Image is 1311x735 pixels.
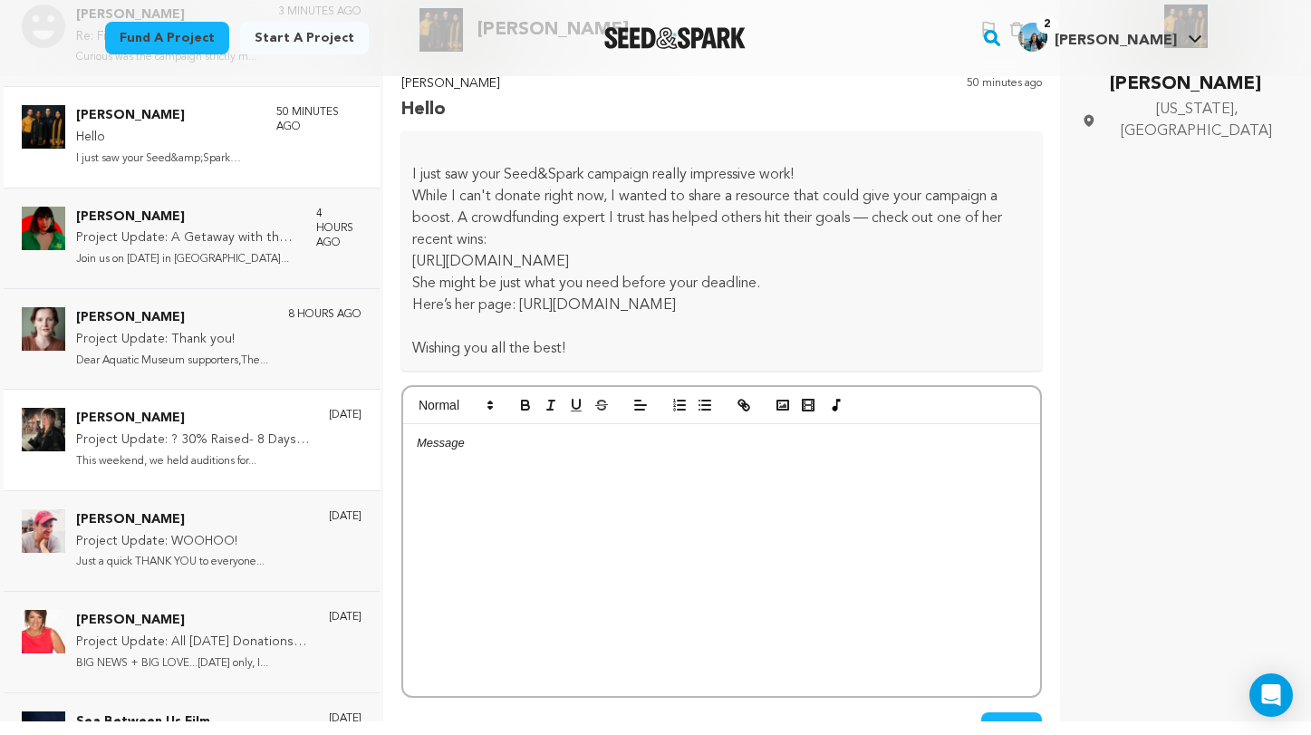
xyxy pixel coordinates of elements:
[316,207,361,250] p: 4 hours ago
[76,249,298,270] p: Join us on [DATE] in [GEOGRAPHIC_DATA]...
[76,207,298,228] p: [PERSON_NAME]
[76,127,258,149] p: Hello
[22,610,65,653] img: Lisa Steadman Photo
[22,307,65,351] img: Rebecca Greubel Photo
[76,711,311,733] p: Sea Between Us Film
[1018,23,1047,52] img: 06945a0e885cf58c.jpg
[76,329,268,351] p: Project Update: Thank you!
[412,164,1032,186] p: I just saw your Seed&Spark campaign really impressive work!
[76,509,265,531] p: [PERSON_NAME]
[412,273,1032,295] p: She might be just what you need before your deadline.
[967,73,1042,124] p: 50 minutes ago
[76,149,258,169] p: I just saw your Seed&amp;Spark camp...
[604,27,747,49] a: Seed&Spark Homepage
[329,509,361,524] p: [DATE]
[401,95,500,124] p: Hello
[76,610,311,632] p: [PERSON_NAME]
[1036,15,1057,34] span: 2
[1018,23,1177,52] div: Luisa B.'s Profile
[22,509,65,553] img: Scott DeGraw Photo
[76,105,258,127] p: [PERSON_NAME]
[76,552,265,573] p: Just a quick THANK YOU to everyone...
[76,408,311,430] p: [PERSON_NAME]
[1015,19,1206,57] span: Luisa B.'s Profile
[412,338,1032,360] p: Wishing you all the best!
[1015,19,1206,52] a: Luisa B.'s Profile
[329,711,361,726] p: [DATE]
[329,408,361,422] p: [DATE]
[105,22,229,54] a: Fund a project
[1249,673,1293,717] div: Open Intercom Messenger
[76,307,268,329] p: [PERSON_NAME]
[412,251,1032,273] p: [URL][DOMAIN_NAME]
[1082,70,1289,99] p: [PERSON_NAME]
[240,22,369,54] a: Start a project
[76,430,311,451] p: Project Update: ? 30% Raised- 8 Days Left! ?
[1104,99,1289,142] span: [US_STATE], [GEOGRAPHIC_DATA]
[401,73,500,95] p: [PERSON_NAME]
[22,408,65,451] img: Elise Garner Photo
[22,207,65,250] img: Reyna Torres Photo
[76,653,311,674] p: BIG NEWS + BIG LOVE...[DATE] only, I...
[76,531,265,553] p: Project Update: WOOHOO!
[76,351,268,372] p: Dear Aquatic Museum supporters,The...
[329,610,361,624] p: [DATE]
[76,451,311,472] p: This weekend, we held auditions for...
[76,632,311,653] p: Project Update: All [DATE] Donations = DOUBLE Impact!
[1055,34,1177,48] span: [PERSON_NAME]
[412,186,1032,251] p: While I can't donate right now, I wanted to share a resource that could give your campaign a boos...
[604,27,747,49] img: Seed&Spark Logo Dark Mode
[76,227,298,249] p: Project Update: A Getaway with the Chicas Fundraiser Event!
[288,307,361,322] p: 8 hours ago
[276,105,361,134] p: 50 minutes ago
[412,295,1032,316] p: Here’s her page: [URL][DOMAIN_NAME]
[22,105,65,149] img: Riley Whittney Photo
